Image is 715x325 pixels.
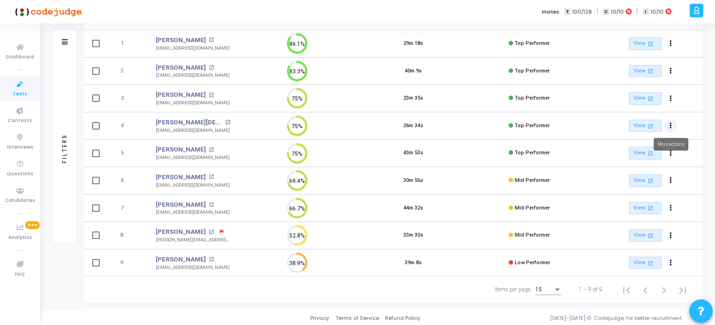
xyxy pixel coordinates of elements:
div: More actions [654,138,688,151]
a: [PERSON_NAME] [156,145,206,154]
td: 8 [107,222,146,249]
div: [EMAIL_ADDRESS][DOMAIN_NAME] [156,72,230,79]
td: 5 [107,139,146,167]
span: Top Performer [515,95,550,101]
mat-icon: open_in_new [209,174,214,180]
a: View [629,147,662,159]
span: 15 [535,286,542,293]
a: View [629,174,662,187]
span: FAQ [15,271,25,279]
span: Analytics [8,234,32,242]
span: Contests [8,117,32,125]
div: 39m 8s [405,259,422,267]
mat-icon: open_in_new [647,204,655,212]
td: 2 [107,58,146,85]
span: Mid Performer [515,205,550,211]
div: [EMAIL_ADDRESS][DOMAIN_NAME] [156,264,230,271]
span: Top Performer [515,40,550,46]
span: Mid Performer [515,232,550,238]
span: C [603,8,609,15]
div: 30m 56s [403,177,423,185]
a: [PERSON_NAME] [156,255,206,264]
div: 1 – 9 of 9 [578,285,602,294]
a: [PERSON_NAME] [156,227,206,237]
a: [PERSON_NAME][DEMOGRAPHIC_DATA] [156,118,222,127]
td: 1 [107,30,146,58]
button: Next page [655,280,673,299]
button: Actions [664,256,678,269]
mat-icon: open_in_new [209,93,214,98]
td: 9 [107,249,146,277]
span: T [564,8,570,15]
a: Refund Policy [385,314,420,322]
button: Previous page [636,280,655,299]
span: Top Performer [515,123,550,129]
button: Actions [664,229,678,242]
div: 23m 35s [403,94,423,102]
div: [EMAIL_ADDRESS][DOMAIN_NAME] [156,209,230,216]
td: 3 [107,85,146,112]
button: Actions [664,37,678,51]
span: 10/10 [611,8,624,16]
td: 4 [107,112,146,140]
span: Top Performer [515,150,550,156]
div: Filters [60,97,69,200]
button: Actions [664,119,678,132]
div: 29m 18s [403,40,423,48]
a: View [629,37,662,50]
span: 10/10 [651,8,664,16]
mat-icon: open_in_new [647,231,655,239]
div: [PERSON_NAME][EMAIL_ADDRESS][DOMAIN_NAME] [156,237,230,244]
div: [EMAIL_ADDRESS][DOMAIN_NAME] [156,154,230,161]
a: [PERSON_NAME] [156,63,206,72]
span: Low Performer [515,260,550,266]
button: Actions [664,174,678,188]
a: Privacy [310,314,329,322]
span: 100/128 [572,8,592,16]
div: [EMAIL_ADDRESS][DOMAIN_NAME] [156,45,230,52]
div: 44m 32s [403,204,423,212]
mat-icon: open_in_new [647,67,655,75]
a: View [629,65,662,78]
span: Questions [7,170,33,178]
mat-icon: open_in_new [647,40,655,48]
mat-icon: open_in_new [209,37,214,43]
mat-icon: open_in_new [209,202,214,207]
a: View [629,92,662,105]
button: Actions [664,65,678,78]
mat-icon: open_in_new [647,259,655,267]
a: [PERSON_NAME] [156,200,206,209]
div: Items per page: [495,285,532,294]
span: Dashboard [6,53,34,61]
mat-icon: open_in_new [209,257,214,262]
div: 33m 30s [403,231,423,239]
mat-icon: open_in_new [647,94,655,102]
td: 6 [107,167,146,195]
a: View [629,120,662,132]
span: Interviews [7,144,33,152]
span: Top Performer [515,68,550,74]
div: [EMAIL_ADDRESS][DOMAIN_NAME] [156,182,230,189]
mat-icon: open_in_new [647,122,655,130]
button: Last page [673,280,692,299]
div: [EMAIL_ADDRESS][DOMAIN_NAME] [156,127,230,134]
div: [DATE]-[DATE] © Codejudge, for better recruitment. [420,314,703,322]
span: I [642,8,649,15]
div: [EMAIL_ADDRESS][DOMAIN_NAME] [156,100,230,107]
a: [PERSON_NAME] [156,173,206,182]
label: Invites: [542,8,561,16]
mat-select: Items per page: [535,287,562,293]
span: Candidates [5,197,35,205]
mat-icon: open_in_new [209,147,214,152]
a: Terms of Service [336,314,379,322]
div: 43m 53s [403,149,423,157]
div: 40m 9s [405,67,422,75]
div: 26m 34s [403,122,423,130]
td: 7 [107,195,146,222]
a: View [629,257,662,269]
span: Tests [13,90,27,98]
img: logo [12,2,82,21]
span: New [25,221,40,229]
a: View [629,229,662,242]
span: | [597,7,598,16]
